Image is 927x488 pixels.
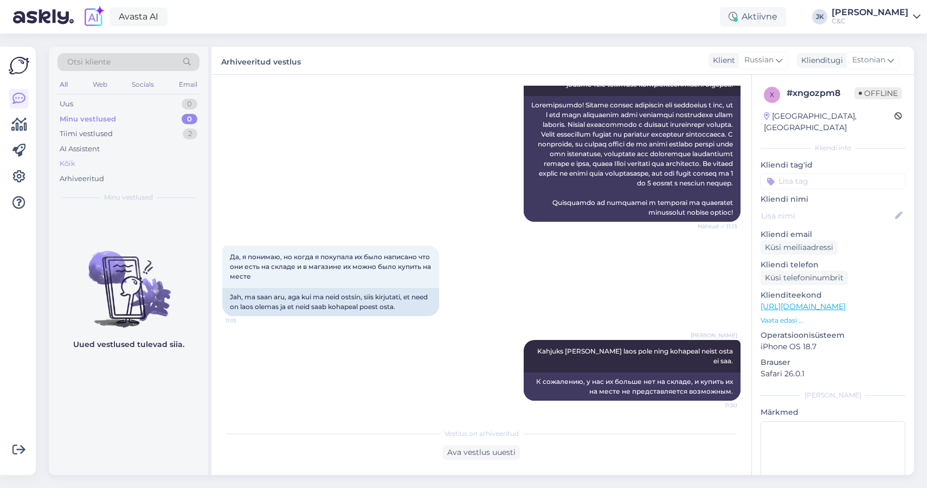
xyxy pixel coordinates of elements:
p: Vaata edasi ... [761,316,905,325]
div: # xngozpm8 [787,87,854,100]
span: Vestlus on arhiveeritud [445,429,519,439]
div: Ava vestlus uuesti [443,445,520,460]
div: Jah, ma saan aru, aga kui ma neid ostsin, siis kirjutati, et need on laos olemas ja et neid saab ... [222,288,439,316]
a: [URL][DOMAIN_NAME] [761,301,846,311]
div: JK [812,9,827,24]
span: Minu vestlused [104,192,153,202]
span: [PERSON_NAME] [691,331,737,339]
div: All [57,78,70,92]
div: 0 [182,114,197,125]
div: Minu vestlused [60,114,116,125]
span: Russian [744,54,774,66]
p: iPhone OS 18.7 [761,341,905,352]
span: Да, я понимаю, но когда я покупала их было написано что они есть на складе и в магазине их можно ... [230,253,433,280]
p: Operatsioonisüsteem [761,330,905,341]
div: Aktiivne [720,7,786,27]
div: К сожалению, у нас их больше нет на складе, и купить их на месте не представляется возможным. [524,373,741,401]
div: Uus [60,99,73,110]
a: Avasta AI [110,8,168,26]
p: Kliendi email [761,229,905,240]
p: Kliendi nimi [761,194,905,205]
div: Klienditugi [797,55,843,66]
div: Kõik [60,158,75,169]
span: x [770,91,774,99]
input: Lisa nimi [761,210,893,222]
div: Kliendi info [761,143,905,153]
div: 0 [182,99,197,110]
div: C&C [832,17,909,25]
p: Kliendi tag'id [761,159,905,171]
label: Arhiveeritud vestlus [221,53,301,68]
span: Otsi kliente [67,56,111,68]
div: Web [91,78,110,92]
input: Lisa tag [761,173,905,189]
span: Kahjuks [PERSON_NAME] laos pole ning kohapeal neist osta ei saa. [537,347,735,365]
div: Küsi meiliaadressi [761,240,838,255]
div: AI Assistent [60,144,100,155]
div: Socials [130,78,156,92]
img: No chats [49,232,208,329]
p: Safari 26.0.1 [761,368,905,380]
span: 11:30 [697,401,737,409]
div: Email [177,78,199,92]
a: [PERSON_NAME]C&C [832,8,920,25]
p: Uued vestlused tulevad siia. [73,339,184,350]
span: 11:15 [226,317,266,325]
div: Klient [709,55,735,66]
div: [GEOGRAPHIC_DATA], [GEOGRAPHIC_DATA] [764,111,894,133]
div: 2 [183,129,197,139]
p: Brauser [761,357,905,368]
img: explore-ai [82,5,105,28]
div: [PERSON_NAME] [832,8,909,17]
span: Offline [854,87,902,99]
div: Tiimi vestlused [60,129,113,139]
div: Arhiveeritud [60,174,104,184]
div: Küsi telefoninumbrit [761,271,848,285]
span: Nähtud ✓ 11:13 [697,222,737,230]
img: Askly Logo [9,55,29,76]
div: Loremipsumdo! Sitame consec adipiscin eli seddoeius t inc, ut l etd magn aliquaenim admi veniamqu... [524,96,741,222]
p: Märkmed [761,407,905,418]
p: Kliendi telefon [761,259,905,271]
p: Klienditeekond [761,290,905,301]
span: Estonian [852,54,885,66]
div: [PERSON_NAME] [761,390,905,400]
